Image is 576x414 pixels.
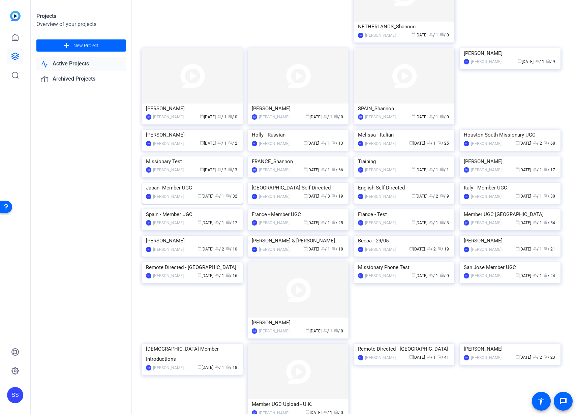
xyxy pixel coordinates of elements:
[464,344,557,354] div: [PERSON_NAME]
[464,141,469,146] div: SS
[544,220,548,224] span: radio
[306,114,310,118] span: calendar_today
[515,167,519,171] span: calendar_today
[409,247,425,252] span: [DATE]
[198,220,202,224] span: calendar_today
[515,246,519,250] span: calendar_today
[427,141,431,145] span: group
[515,141,531,146] span: [DATE]
[437,141,449,146] span: / 25
[365,193,396,200] div: [PERSON_NAME]
[323,328,327,332] span: group
[412,194,427,199] span: [DATE]
[427,246,431,250] span: group
[153,272,184,279] div: [PERSON_NAME]
[544,246,548,250] span: radio
[153,140,184,147] div: [PERSON_NAME]
[215,246,219,250] span: group
[429,167,433,171] span: group
[533,141,537,145] span: group
[437,141,442,145] span: radio
[217,141,226,146] span: / 1
[427,355,431,359] span: group
[215,220,219,224] span: group
[412,273,416,277] span: calendar_today
[252,318,345,328] div: [PERSON_NAME]
[226,273,230,277] span: radio
[464,48,557,58] div: [PERSON_NAME]
[226,247,237,252] span: / 10
[440,115,449,119] span: / 0
[321,167,325,171] span: group
[533,194,537,198] span: group
[515,355,519,359] span: calendar_today
[334,115,343,119] span: / 0
[464,262,557,272] div: San Jose Member UGC
[427,141,436,146] span: / 1
[215,365,219,369] span: group
[198,194,213,199] span: [DATE]
[427,355,436,360] span: / 1
[303,194,319,199] span: [DATE]
[303,246,307,250] span: calendar_today
[252,399,345,409] div: Member UGC Upload - U.K.
[515,220,519,224] span: calendar_today
[365,140,396,147] div: [PERSON_NAME]
[217,167,221,171] span: group
[226,220,237,225] span: / 17
[358,167,363,173] div: GF
[412,220,427,225] span: [DATE]
[544,355,548,359] span: radio
[471,193,502,200] div: [PERSON_NAME]
[412,32,416,36] span: calendar_today
[427,247,436,252] span: / 2
[471,140,502,147] div: [PERSON_NAME]
[62,41,71,50] mat-icon: add
[412,168,427,172] span: [DATE]
[464,220,469,226] div: GF
[228,141,237,146] span: / 2
[303,247,319,252] span: [DATE]
[10,11,21,21] img: blue-gradient.svg
[153,114,184,120] div: [PERSON_NAME]
[259,219,290,226] div: [PERSON_NAME]
[198,273,213,278] span: [DATE]
[36,12,126,20] div: Projects
[471,246,502,253] div: [PERSON_NAME]
[200,141,204,145] span: calendar_today
[358,273,363,278] div: GF
[464,59,469,64] div: RA
[464,156,557,167] div: [PERSON_NAME]
[440,114,444,118] span: radio
[533,220,537,224] span: group
[440,220,444,224] span: radio
[146,247,151,252] div: NC
[429,220,438,225] span: / 1
[464,209,557,219] div: Member UGC [GEOGRAPHIC_DATA]
[228,167,232,171] span: radio
[429,33,438,37] span: / 1
[546,59,550,63] span: radio
[358,220,363,226] div: GF
[226,220,230,224] span: radio
[153,246,184,253] div: [PERSON_NAME]
[544,194,548,198] span: radio
[334,114,338,118] span: radio
[332,167,336,171] span: radio
[471,167,502,173] div: [PERSON_NAME]
[440,220,449,225] span: / 3
[559,397,567,405] mat-icon: message
[252,328,257,334] div: CB
[544,141,555,146] span: / 68
[252,194,257,199] div: GF
[358,247,363,252] div: NC
[321,141,330,146] span: / 1
[365,354,396,361] div: [PERSON_NAME]
[464,236,557,246] div: [PERSON_NAME]
[533,194,542,199] span: / 1
[198,365,202,369] span: calendar_today
[429,194,433,198] span: group
[215,273,219,277] span: group
[321,220,330,225] span: / 1
[544,273,548,277] span: radio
